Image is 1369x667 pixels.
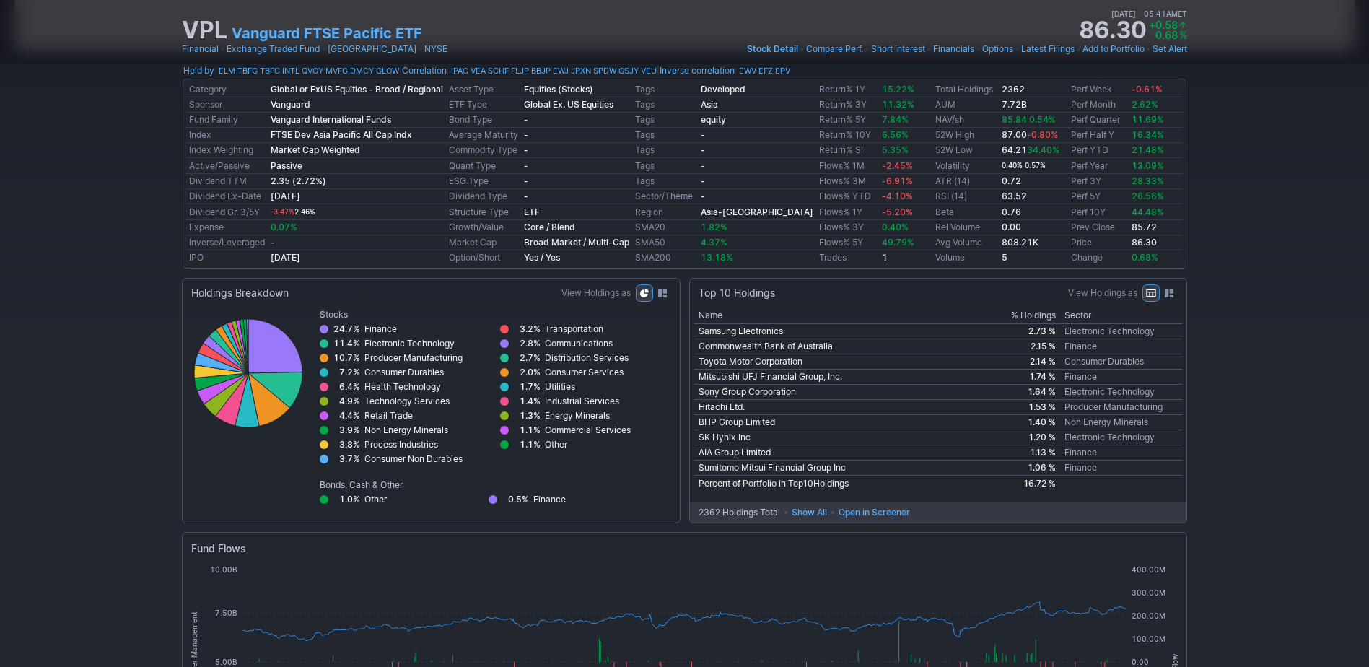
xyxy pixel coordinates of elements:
[271,144,360,155] b: Market Cap Weighted
[333,351,364,365] div: 10.7%
[882,99,914,110] span: 11.32%
[1002,191,1027,201] b: 63.52
[531,64,551,78] a: BBJP
[571,64,591,78] a: JPXN
[1082,42,1145,56] a: Add to Portfolio
[932,189,998,204] td: RSI (14)
[524,206,540,217] b: ETF
[816,128,878,143] td: Return% 10Y
[237,64,258,78] a: TBFG
[446,113,521,128] td: Bond Type
[232,23,422,43] a: Vanguard FTSE Pacific ETF
[882,129,909,140] span: 6.56%
[1132,99,1158,110] span: 2.62%
[701,222,727,232] span: 1.82%
[325,64,348,78] a: MVFG
[1132,129,1164,140] span: 16.34%
[1076,42,1081,56] span: •
[364,365,444,380] div: Consumer Durables
[882,206,913,217] span: -5.20%
[513,336,545,351] div: 2.8%
[839,505,910,520] span: Open in Screener
[511,64,529,78] a: FLJP
[657,64,790,78] div: | :
[364,437,438,452] div: Process Industries
[701,99,718,110] a: Asia
[1068,235,1129,250] td: Price
[694,461,987,476] td: Sumitomo Mitsui Financial Group Inc
[189,175,247,186] a: Dividend TTM
[699,286,775,300] div: Top 10 Holdings
[932,97,998,113] td: AUM
[524,84,593,95] b: Equities (Stocks)
[333,365,364,380] div: 7.2%
[545,437,567,452] div: Other
[364,394,450,409] div: Technology Services
[364,351,463,365] div: Producer Manufacturing
[183,64,399,78] div: :
[747,42,798,56] a: Stock Detail
[402,65,447,76] a: Correlation
[1111,7,1187,20] span: [DATE] 05:41AM ET
[632,82,698,97] td: Tags
[694,430,987,445] td: SK Hynix Inc
[882,222,909,232] span: 0.40%
[987,370,1059,385] td: 1.74 %
[701,206,813,217] b: Asia-[GEOGRAPHIC_DATA]
[1068,286,1137,300] label: View Holdings as
[882,175,913,186] span: -6.91%
[333,322,364,336] div: 24.7%
[632,250,698,266] td: SMA200
[446,82,521,97] td: Asset Type
[545,365,624,380] div: Consumer Services
[632,158,698,174] td: Tags
[333,492,364,507] div: 1.0%
[1068,128,1129,143] td: Perf Half Y
[1068,189,1129,204] td: Perf 5Y
[502,492,533,507] div: 0.5%
[364,492,387,507] div: Other
[424,42,447,56] a: NYSE
[186,97,268,113] td: Sponsor
[524,237,629,248] b: Broad Market / Multi-Cap
[739,64,756,78] a: EWV
[987,476,1059,492] td: 16.72 %
[1021,43,1075,54] span: Latest Filings
[932,143,998,158] td: 52W Low
[320,478,668,492] div: Bonds, Cash & Other
[694,385,987,400] td: Sony Group Corporation
[321,42,326,56] span: •
[186,128,268,143] td: Index
[816,174,878,189] td: Flows% 3M
[987,354,1059,370] td: 2.14 %
[1068,204,1129,220] td: Perf 10Y
[987,400,1059,415] td: 1.53 %
[987,445,1059,461] td: 1.13 %
[1132,175,1164,186] span: 28.33%
[694,415,987,430] td: BHP Group Limited
[513,351,545,365] div: 2.7%
[545,351,629,365] div: Distribution Services
[701,84,745,95] b: Developed
[1002,237,1038,248] b: 808.21K
[182,19,227,42] h1: VPL
[701,175,705,186] b: -
[271,191,300,201] a: [DATE]
[632,97,698,113] td: Tags
[1068,220,1129,235] td: Prev Close
[1060,430,1182,445] td: Electronic Technology
[219,64,235,78] a: ELM
[987,308,1059,324] th: % Holdings
[758,64,773,78] a: EFZ
[186,82,268,97] td: Category
[1015,42,1020,56] span: •
[882,191,913,201] span: -4.10%
[1132,144,1164,155] span: 21.48%
[1132,206,1164,217] span: 44.48%
[446,235,521,250] td: Market Cap
[545,336,613,351] div: Communications
[446,143,521,158] td: Commodity Type
[701,191,705,201] b: -
[632,113,698,128] td: Tags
